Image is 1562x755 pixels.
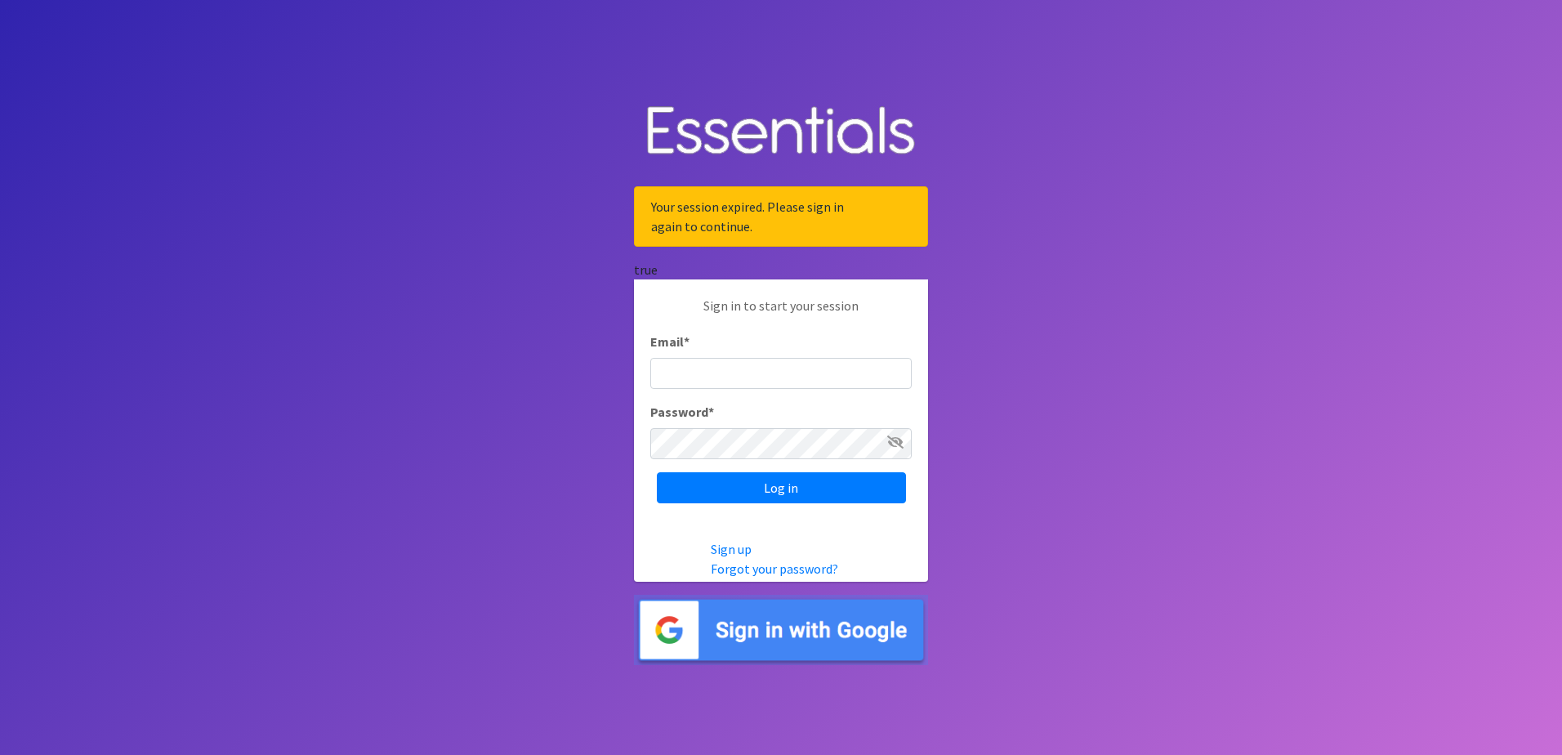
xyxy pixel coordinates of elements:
img: Sign in with Google [634,595,928,666]
abbr: required [684,333,690,350]
a: Forgot your password? [711,561,838,577]
label: Password [650,402,714,422]
p: Sign in to start your session [650,296,912,332]
a: Sign up [711,541,752,557]
div: true [634,260,928,279]
div: Your session expired. Please sign in again to continue. [634,186,928,247]
abbr: required [708,404,714,420]
label: Email [650,332,690,351]
img: Human Essentials [634,90,928,174]
input: Log in [657,472,906,503]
